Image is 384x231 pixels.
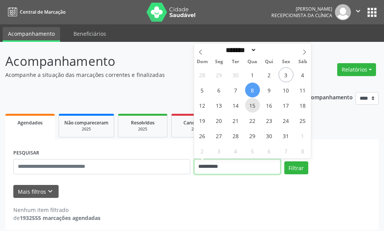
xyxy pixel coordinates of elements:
[279,67,293,82] span: Outubro 3, 2025
[131,119,155,126] span: Resolvidos
[279,143,293,158] span: Novembro 7, 2025
[124,126,162,132] div: 2025
[245,113,260,128] span: Outubro 22, 2025
[64,126,108,132] div: 2025
[295,113,310,128] span: Outubro 25, 2025
[13,147,39,159] label: PESQUISAR
[245,128,260,143] span: Outubro 29, 2025
[262,128,277,143] span: Outubro 30, 2025
[20,214,100,221] strong: 1932555 marcações agendadas
[183,119,209,126] span: Cancelados
[195,98,210,113] span: Outubro 12, 2025
[354,7,362,15] i: 
[295,67,310,82] span: Outubro 4, 2025
[228,83,243,97] span: Outubro 7, 2025
[3,27,60,42] a: Acompanhamento
[245,83,260,97] span: Outubro 8, 2025
[277,59,294,64] span: Sex
[261,59,277,64] span: Qui
[212,83,226,97] span: Outubro 6, 2025
[5,6,65,18] a: Central de Marcação
[195,113,210,128] span: Outubro 19, 2025
[228,113,243,128] span: Outubro 21, 2025
[194,59,211,64] span: Dom
[212,98,226,113] span: Outubro 13, 2025
[64,119,108,126] span: Não compareceram
[335,4,351,20] img: img
[20,9,65,15] span: Central de Marcação
[262,113,277,128] span: Outubro 23, 2025
[195,83,210,97] span: Outubro 5, 2025
[279,113,293,128] span: Outubro 24, 2025
[212,113,226,128] span: Outubro 20, 2025
[195,143,210,158] span: Novembro 2, 2025
[285,92,353,102] p: Ano de acompanhamento
[177,126,215,132] div: 2025
[228,128,243,143] span: Outubro 28, 2025
[5,71,267,79] p: Acompanhe a situação das marcações correntes e finalizadas
[279,128,293,143] span: Outubro 31, 2025
[212,128,226,143] span: Outubro 27, 2025
[351,4,365,20] button: 
[295,98,310,113] span: Outubro 18, 2025
[18,119,43,126] span: Agendados
[279,98,293,113] span: Outubro 17, 2025
[195,67,210,82] span: Setembro 28, 2025
[245,143,260,158] span: Novembro 5, 2025
[212,143,226,158] span: Novembro 3, 2025
[195,128,210,143] span: Outubro 26, 2025
[228,98,243,113] span: Outubro 14, 2025
[279,83,293,97] span: Outubro 10, 2025
[245,98,260,113] span: Outubro 15, 2025
[257,46,282,54] input: Year
[262,143,277,158] span: Novembro 6, 2025
[68,27,112,40] a: Beneficiários
[212,67,226,82] span: Setembro 29, 2025
[337,63,376,76] button: Relatórios
[262,67,277,82] span: Outubro 2, 2025
[13,185,59,198] button: Mais filtroskeyboard_arrow_down
[13,206,100,214] div: Nenhum item filtrado
[295,143,310,158] span: Novembro 8, 2025
[262,98,277,113] span: Outubro 16, 2025
[271,12,332,19] span: Recepcionista da clínica
[210,59,227,64] span: Seg
[262,83,277,97] span: Outubro 9, 2025
[223,46,257,54] select: Month
[13,214,100,222] div: de
[295,83,310,97] span: Outubro 11, 2025
[271,6,332,12] div: [PERSON_NAME]
[245,67,260,82] span: Outubro 1, 2025
[5,52,267,71] p: Acompanhamento
[46,187,54,196] i: keyboard_arrow_down
[228,143,243,158] span: Novembro 4, 2025
[244,59,261,64] span: Qua
[227,59,244,64] span: Ter
[228,67,243,82] span: Setembro 30, 2025
[294,59,311,64] span: Sáb
[365,6,379,19] button: apps
[284,161,308,174] button: Filtrar
[295,128,310,143] span: Novembro 1, 2025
